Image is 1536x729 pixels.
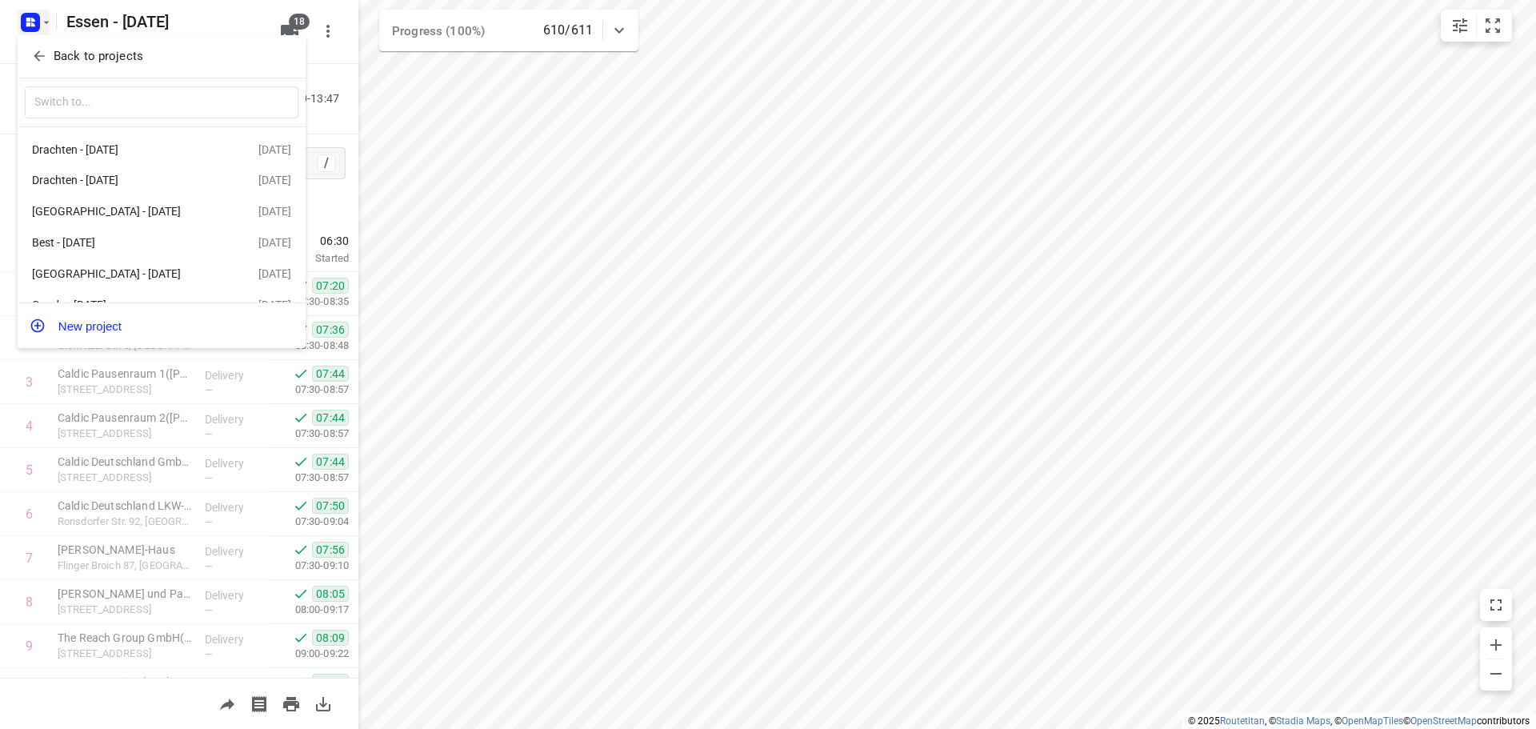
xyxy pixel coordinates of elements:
[258,205,291,218] div: [DATE]
[32,236,216,249] div: Best - [DATE]
[32,143,216,156] div: Drachten - [DATE]
[18,196,306,227] div: [GEOGRAPHIC_DATA] - [DATE][DATE]
[18,258,306,290] div: [GEOGRAPHIC_DATA] - [DATE][DATE]
[25,43,298,70] button: Back to projects
[18,310,306,342] button: New project
[258,236,291,249] div: [DATE]
[32,267,216,280] div: [GEOGRAPHIC_DATA] - [DATE]
[258,298,291,311] div: [DATE]
[25,86,298,119] input: Switch to...
[32,205,216,218] div: [GEOGRAPHIC_DATA] - [DATE]
[258,267,291,280] div: [DATE]
[18,227,306,258] div: Best - [DATE][DATE]
[18,165,306,196] div: Drachten - [DATE][DATE]
[258,174,291,186] div: [DATE]
[54,47,143,66] p: Back to projects
[32,298,216,311] div: Gouda - [DATE]
[258,143,291,156] div: [DATE]
[18,134,306,165] div: Drachten - [DATE][DATE]
[32,174,216,186] div: Drachten - [DATE]
[18,290,306,321] div: Gouda - [DATE][DATE]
